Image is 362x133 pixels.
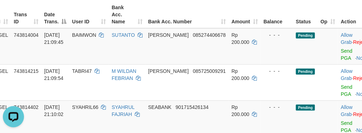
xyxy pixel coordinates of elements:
[231,32,249,45] span: Rp 200.000
[261,1,293,28] th: Balance
[14,68,38,74] span: 743814215
[231,104,249,117] span: Rp 200.000
[341,104,353,117] span: ·
[148,68,189,74] span: [PERSON_NAME]
[293,1,318,28] th: Status
[72,104,98,110] span: SYAHRIL66
[44,104,64,117] span: [DATE] 21:10:02
[318,1,338,28] th: Op: activate to sort column ascending
[341,68,352,81] a: Allow Grab
[264,104,290,111] div: - - -
[341,48,352,61] a: Send PGA
[112,32,135,38] a: SUTANTO
[70,1,109,28] th: User ID: activate to sort column ascending
[193,68,226,74] span: Copy 085725009291 to clipboard
[148,104,171,110] span: SEABANK
[296,33,315,39] span: Pending
[112,68,137,81] a: M WILDAN FEBRIAN
[44,68,64,81] span: [DATE] 21:09:54
[112,104,135,117] a: SYAHRUL FAJRIAH
[148,32,189,38] span: [PERSON_NAME]
[145,1,229,28] th: Bank Acc. Number: activate to sort column ascending
[341,104,352,117] a: Allow Grab
[341,32,352,45] a: Allow Grab
[296,105,315,111] span: Pending
[296,69,315,75] span: Pending
[41,1,69,28] th: Date Trans.: activate to sort column descending
[341,68,353,81] span: ·
[264,31,290,39] div: - - -
[14,32,38,38] span: 743814004
[44,32,64,45] span: [DATE] 21:09:45
[72,68,92,74] span: TABRI47
[264,68,290,75] div: - - -
[176,104,209,110] span: Copy 901715426134 to clipboard
[72,32,96,38] span: BAIMWON
[109,1,145,28] th: Bank Acc. Name: activate to sort column ascending
[11,1,41,28] th: Trans ID: activate to sort column ascending
[341,120,352,133] a: Send PGA
[3,3,24,24] button: Open LiveChat chat widget
[341,84,352,97] a: Send PGA
[193,32,226,38] span: Copy 085274406678 to clipboard
[229,1,261,28] th: Amount: activate to sort column ascending
[231,68,249,81] span: Rp 200.000
[341,32,353,45] span: ·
